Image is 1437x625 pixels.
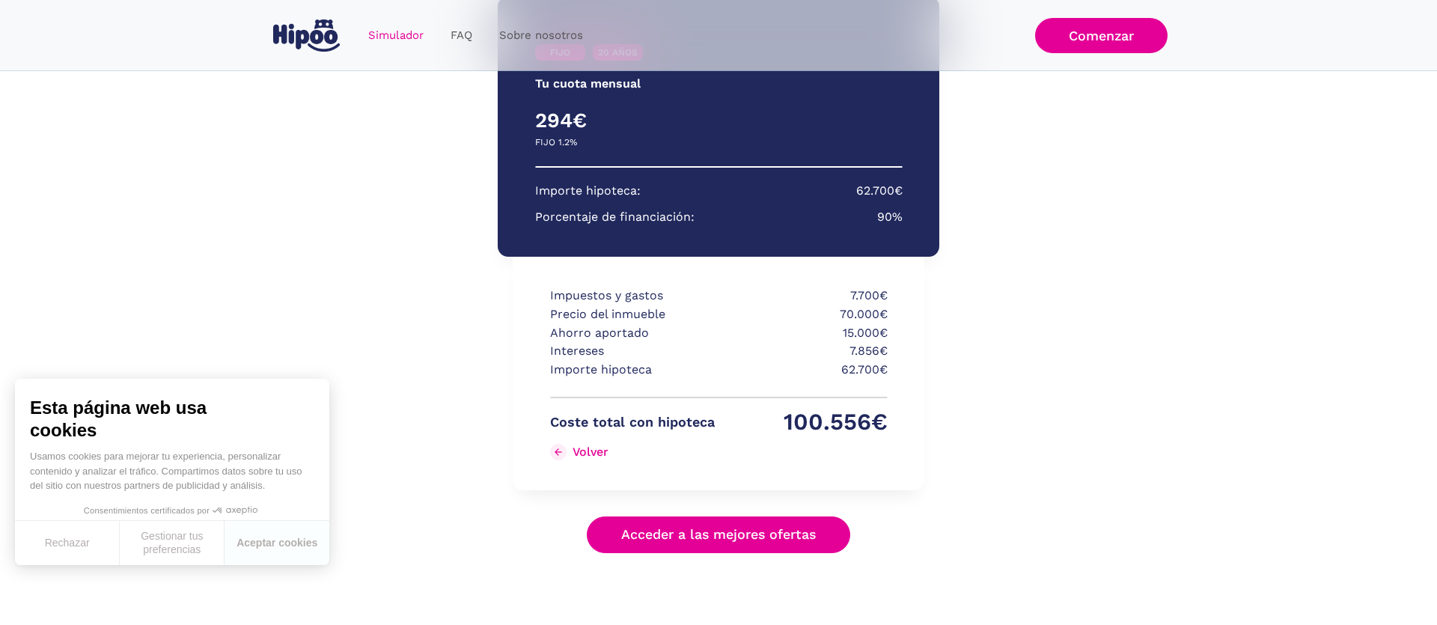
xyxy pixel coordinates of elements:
[550,287,715,305] p: Impuestos y gastos
[723,413,888,432] p: 100.556€
[486,21,597,50] a: Sobre nosotros
[550,324,715,343] p: Ahorro aportado
[723,361,888,379] p: 62.700€
[877,208,903,227] p: 90%
[1035,18,1168,53] a: Comenzar
[723,324,888,343] p: 15.000€
[535,182,641,201] p: Importe hipoteca:
[535,108,719,133] h4: 294€
[723,342,888,361] p: 7.856€
[355,21,437,50] a: Simulador
[269,13,343,58] a: home
[550,342,715,361] p: Intereses
[535,75,641,94] p: Tu cuota mensual
[856,182,903,201] p: 62.700€
[723,287,888,305] p: 7.700€
[550,361,715,379] p: Importe hipoteca
[550,440,715,464] a: Volver
[535,133,577,152] p: FIJO 1.2%
[587,516,850,553] a: Acceder a las mejores ofertas
[550,305,715,324] p: Precio del inmueble
[573,445,608,459] div: Volver
[535,208,695,227] p: Porcentaje de financiación:
[437,21,486,50] a: FAQ
[550,413,715,432] p: Coste total con hipoteca
[723,305,888,324] p: 70.000€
